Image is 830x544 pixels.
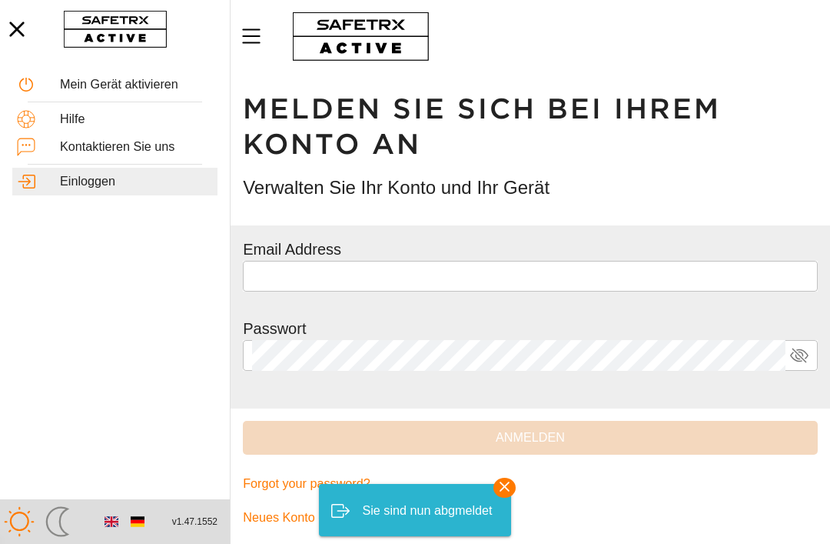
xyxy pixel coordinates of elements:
[98,509,124,535] button: English
[362,496,492,525] div: Sie sind nun abgmeldet
[105,515,118,529] img: en.svg
[4,506,35,537] img: ModeLight.svg
[131,515,144,529] img: de.svg
[238,20,277,52] button: MenÜ
[60,174,213,189] div: Einloggen
[60,77,213,92] div: Mein Gerät aktivieren
[163,509,227,535] button: v1.47.1552
[172,514,217,530] span: v1.47.1552
[17,110,35,128] img: Help.svg
[243,467,818,501] a: Forgot your password?
[255,427,805,449] span: Anmelden
[243,92,818,162] h1: Melden Sie sich bei Ihrem Konto an
[42,506,73,537] img: ModeDark.svg
[243,175,818,201] h3: Verwalten Sie Ihr Konto und Ihr Gerät
[243,421,818,455] button: Anmelden
[243,241,341,258] label: Email Address
[243,501,818,535] a: Neues Konto eröffnen
[60,112,213,126] div: Hilfe
[17,138,35,156] img: ContactUs.svg
[60,139,213,154] div: Kontaktieren Sie uns
[243,473,370,495] span: Forgot your password?
[124,509,151,535] button: German
[243,507,364,529] span: Neues Konto eröffnen
[243,320,306,337] label: Passwort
